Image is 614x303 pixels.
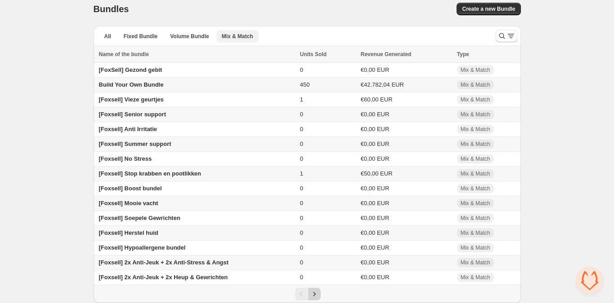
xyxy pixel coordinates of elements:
[461,244,490,251] span: Mix & Match
[104,33,111,40] span: All
[308,288,321,300] button: Next
[300,50,327,59] span: Units Sold
[300,244,303,251] span: 0
[361,244,390,251] span: €0,00 EUR
[300,259,303,266] span: 0
[461,81,490,88] span: Mix & Match
[300,96,303,103] span: 1
[461,141,490,148] span: Mix & Match
[99,215,180,221] span: [Foxsell] Soepele Gewrichten
[361,141,390,147] span: €0,00 EUR
[462,5,515,13] span: Create a new Bundle
[300,111,303,118] span: 0
[300,170,303,177] span: 1
[461,274,490,281] span: Mix & Match
[461,259,490,266] span: Mix & Match
[99,274,228,281] span: [Foxsell] 2x Anti-Jeuk + 2x Heup & Gewrichten
[361,66,390,73] span: €0,00 EUR
[94,285,521,303] nav: Pagination
[461,66,490,74] span: Mix & Match
[99,111,166,118] span: [Foxsell] Senior support
[496,30,517,42] button: Search and filter results
[361,50,421,59] button: Revenue Generated
[361,50,412,59] span: Revenue Generated
[124,33,157,40] span: Fixed Bundle
[461,126,490,133] span: Mix & Match
[461,229,490,237] span: Mix & Match
[99,81,164,88] span: Build Your Own Bundle
[361,259,390,266] span: €0,00 EUR
[461,111,490,118] span: Mix & Match
[99,244,186,251] span: [Foxsell] Hypoallergene bundel
[361,215,390,221] span: €0,00 EUR
[300,66,303,73] span: 0
[99,126,157,132] span: [Foxsell] Anti Irritatie
[222,33,253,40] span: Mix & Match
[300,200,303,206] span: 0
[300,229,303,236] span: 0
[99,229,158,236] span: [Foxsell] Herstel huid
[99,259,229,266] span: [Foxsell] 2x Anti-Jeuk + 2x Anti-Stress & Angst
[361,185,390,192] span: €0,00 EUR
[361,155,390,162] span: €0,00 EUR
[461,155,490,162] span: Mix & Match
[461,200,490,207] span: Mix & Match
[99,170,202,177] span: [Foxsell] Stop krabben en pootlikken
[99,155,152,162] span: [Foxsell] No Stress
[457,3,520,15] button: Create a new Bundle
[99,50,295,59] div: Name of the bundle
[361,229,390,236] span: €0,00 EUR
[361,96,393,103] span: €60,00 EUR
[461,215,490,222] span: Mix & Match
[361,81,404,88] span: €42.782,04 EUR
[576,267,603,294] a: Open chat
[99,96,164,103] span: [Foxsell] Vieze geurtjes
[457,50,515,59] div: Type
[94,4,129,14] h1: Bundles
[300,215,303,221] span: 0
[300,81,310,88] span: 450
[99,185,162,192] span: [Foxsell] Boost bundel
[99,66,162,73] span: [FoxSell] Gezond gebit
[99,200,158,206] span: [Foxsell] Mooie vacht
[300,141,303,147] span: 0
[361,170,393,177] span: €50,00 EUR
[461,170,490,177] span: Mix & Match
[461,185,490,192] span: Mix & Match
[170,33,209,40] span: Volume Bundle
[300,155,303,162] span: 0
[361,111,390,118] span: €0,00 EUR
[300,185,303,192] span: 0
[300,274,303,281] span: 0
[300,126,303,132] span: 0
[461,96,490,103] span: Mix & Match
[300,50,336,59] button: Units Sold
[99,141,171,147] span: [Foxsell] Summer support
[361,200,390,206] span: €0,00 EUR
[361,126,390,132] span: €0,00 EUR
[361,274,390,281] span: €0,00 EUR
